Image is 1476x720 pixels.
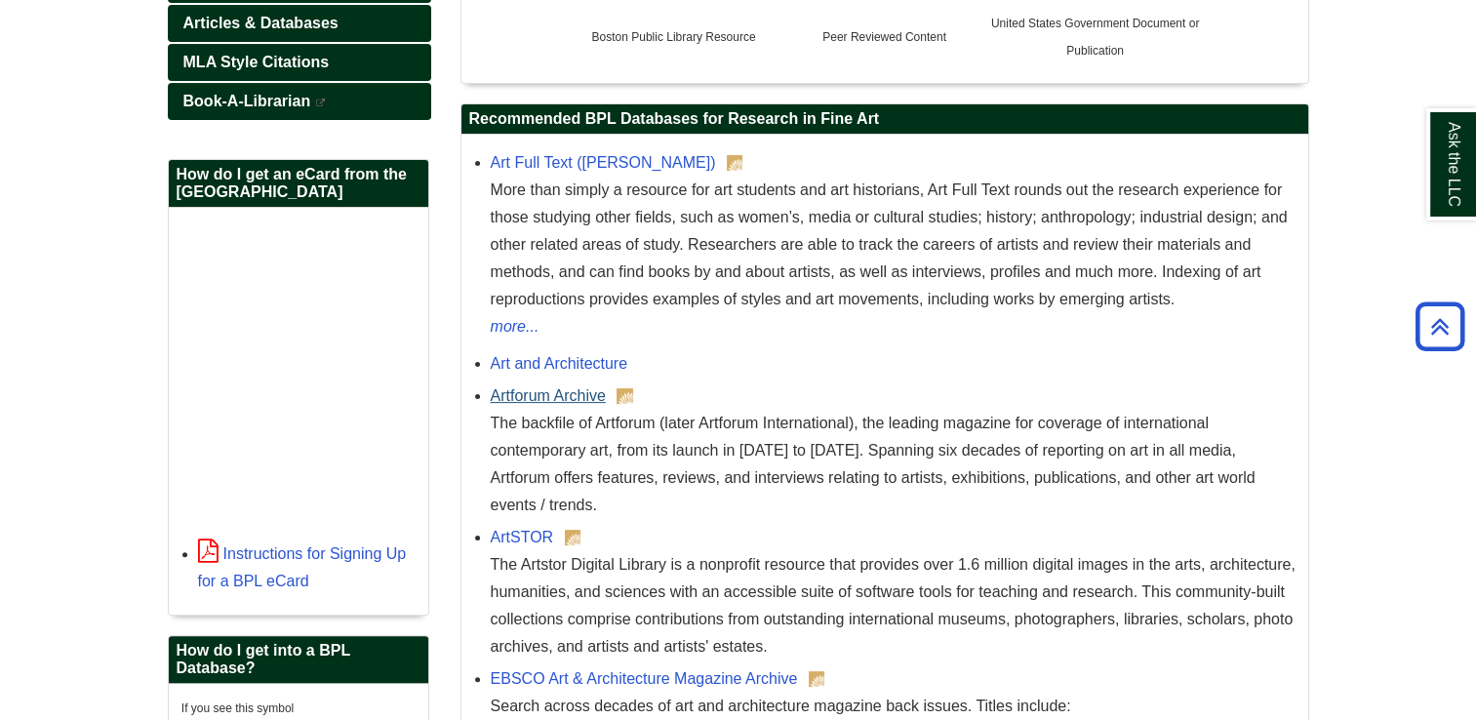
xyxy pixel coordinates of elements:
[617,388,633,404] img: Boston Public Library
[491,387,606,404] a: Artforum Archive
[565,530,581,545] img: Boston Public Library
[183,54,330,70] span: MLA Style Citations
[822,30,946,44] span: Peer Reviewed Content
[1409,313,1471,340] a: Back to Top
[491,410,1298,519] div: The backfile of Artforum (later Artforum International), the leading magazine for coverage of int...
[315,99,327,107] i: This link opens in a new window
[179,701,295,715] span: If you see this symbol
[169,160,428,208] h2: How do I get an eCard from the [GEOGRAPHIC_DATA]
[179,218,419,525] iframe: YouTube video player
[491,551,1298,660] div: The Artstor Digital Library is a nonprofit resource that provides over 1.6 million digital images...
[491,529,554,545] a: ArtSTOR
[183,15,339,31] span: Articles & Databases
[491,355,628,372] a: Art and Architecture
[461,104,1308,135] h2: Recommended BPL Databases for Research in Fine Art
[991,17,1199,58] span: United States Government Document or Publication
[183,93,311,109] span: Book-A-Librarian
[168,5,431,42] a: Articles & Databases
[168,83,431,120] a: Book-A-Librarian
[809,671,825,687] img: Boston Public Library
[491,313,1298,340] a: more...
[198,545,407,589] a: Instructions for Signing Up for a BPL eCard
[491,177,1298,313] div: More than simply a resource for art students and art historians, Art Full Text rounds out the res...
[727,155,743,171] img: Boston Public Library
[591,30,755,44] span: Boston Public Library Resource
[491,670,798,687] a: EBSCO Art & Architecture Magazine Archive
[491,154,716,171] a: Art Full Text ([PERSON_NAME])
[168,44,431,81] a: MLA Style Citations
[169,636,428,684] h2: How do I get into a BPL Database?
